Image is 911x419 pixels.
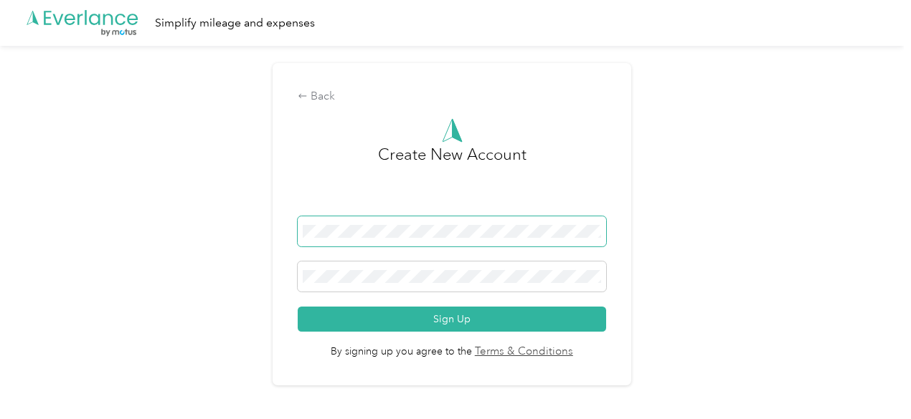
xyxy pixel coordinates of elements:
span: By signing up you agree to the [298,332,606,360]
a: Terms & Conditions [472,344,573,360]
div: Simplify mileage and expenses [155,14,315,32]
button: Sign Up [298,307,606,332]
h3: Create New Account [378,143,527,216]
div: Back [298,88,606,105]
